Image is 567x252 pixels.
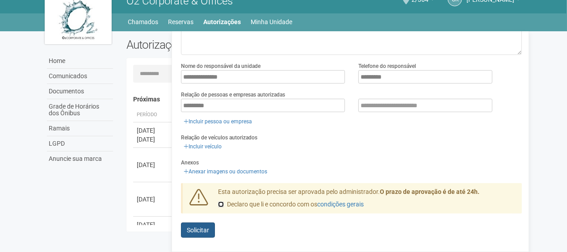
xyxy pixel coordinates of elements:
[181,62,260,70] label: Nome do responsável da unidade
[168,16,194,28] a: Reservas
[47,54,113,69] a: Home
[47,69,113,84] a: Comunicados
[133,96,516,103] h4: Próximas
[47,136,113,151] a: LGPD
[47,99,113,121] a: Grade de Horários dos Ônibus
[128,16,159,28] a: Chamados
[218,200,364,209] label: Declaro que li e concordo com os
[181,117,255,126] a: Incluir pessoa ou empresa
[137,135,170,144] div: [DATE]
[47,151,113,166] a: Anuncie sua marca
[47,84,113,99] a: Documentos
[137,126,170,135] div: [DATE]
[137,195,170,204] div: [DATE]
[358,62,416,70] label: Telefone do responsável
[317,201,364,208] a: condições gerais
[181,91,285,99] label: Relação de pessoas e empresas autorizadas
[380,188,479,195] strong: O prazo de aprovação é de até 24h.
[126,38,318,51] h2: Autorizações
[251,16,293,28] a: Minha Unidade
[181,167,270,176] a: Anexar imagens ou documentos
[204,16,241,28] a: Autorizações
[211,188,522,214] div: Esta autorização precisa ser aprovada pelo administrador.
[137,160,170,169] div: [DATE]
[187,227,209,234] span: Solicitar
[218,202,224,207] input: Declaro que li e concordo com oscondições gerais
[137,220,170,229] div: [DATE]
[181,142,224,151] a: Incluir veículo
[47,121,113,136] a: Ramais
[133,108,173,122] th: Período
[181,223,215,238] button: Solicitar
[181,159,199,167] label: Anexos
[181,134,257,142] label: Relação de veículos autorizados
